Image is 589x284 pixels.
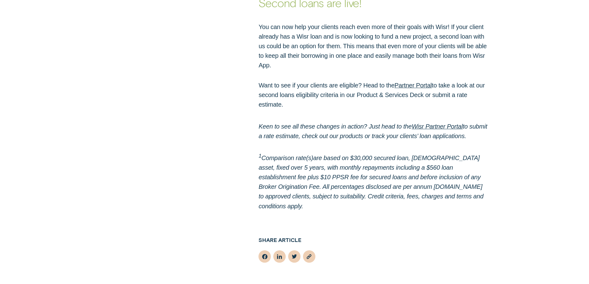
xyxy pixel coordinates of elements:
[258,250,271,263] button: facebook
[258,236,488,251] h5: Share Article
[395,82,432,89] a: Partner Portal
[258,123,487,139] em: to submit a rate estimate, check out our products or track your clients’ loan applications.
[273,250,286,263] button: linkedin
[258,155,483,210] em: Comparison rate s are based on $30,000 secured loan, [DEMOGRAPHIC_DATA] asset, fixed over 5 years...
[258,22,488,70] p: You can now help your clients reach even more of their goals with Wisr! If your client already ha...
[412,123,463,130] a: Wisr Partner Portal
[288,250,301,263] button: twitter
[311,155,313,161] span: )
[258,81,488,109] p: Want to see if your clients are eligible? Head to the to take a look at our second loans eligibil...
[258,153,261,159] sup: 1
[303,250,315,263] button: Copy URL: https://wisr.com.au/broker-blog/wisr-latest-innovations-features-and-product-updates
[306,155,308,161] span: (
[258,123,412,130] em: Keen to see all these changes in action? Just head to the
